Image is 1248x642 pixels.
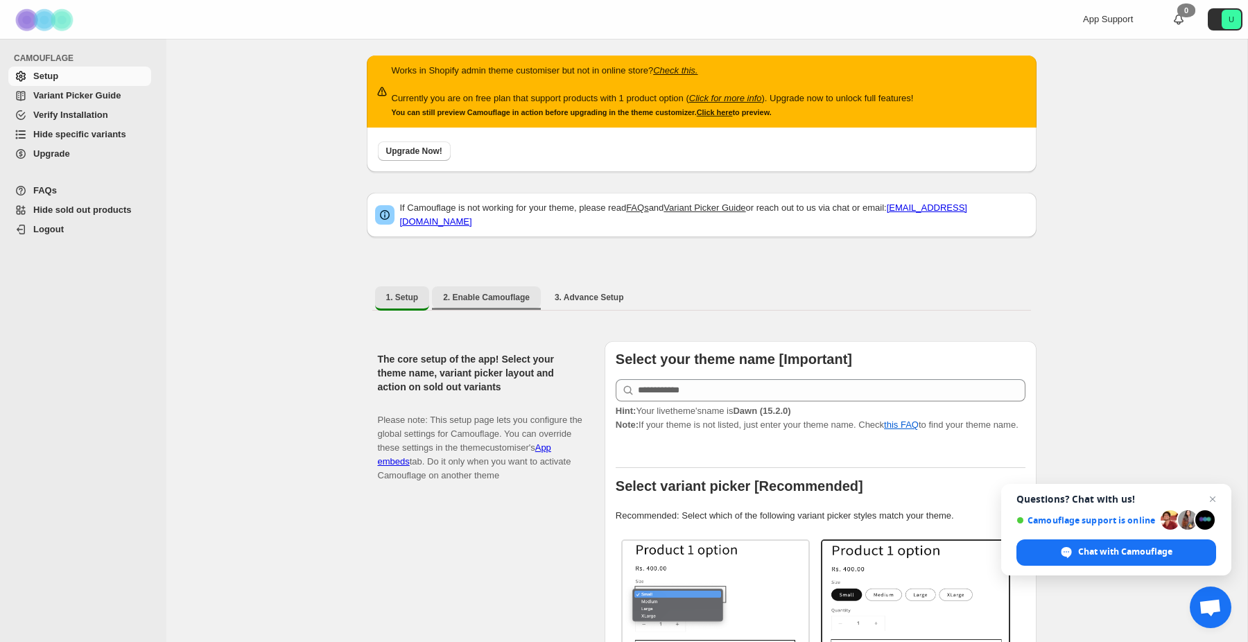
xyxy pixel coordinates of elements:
[392,64,914,78] p: Works in Shopify admin theme customiser but not in online store?
[443,292,530,303] span: 2. Enable Camouflage
[616,509,1025,523] p: Recommended: Select which of the following variant picker styles match your theme.
[1016,539,1216,566] span: Chat with Camouflage
[653,65,697,76] a: Check this.
[1177,3,1195,17] div: 0
[1016,494,1216,505] span: Questions? Chat with us!
[11,1,80,39] img: Camouflage
[1229,15,1234,24] text: U
[1208,8,1242,31] button: Avatar with initials U
[8,86,151,105] a: Variant Picker Guide
[33,224,64,234] span: Logout
[392,108,772,116] small: You can still preview Camouflage in action before upgrading in the theme customizer. to preview.
[616,478,863,494] b: Select variant picker [Recommended]
[8,181,151,200] a: FAQs
[664,202,745,213] a: Variant Picker Guide
[33,90,121,101] span: Variant Picker Guide
[392,92,914,105] p: Currently you are on free plan that support products with 1 product option ( ). Upgrade now to un...
[616,419,639,430] strong: Note:
[733,406,790,416] strong: Dawn (15.2.0)
[1016,515,1156,526] span: Camouflage support is online
[1190,587,1231,628] a: Open chat
[33,71,58,81] span: Setup
[14,53,157,64] span: CAMOUFLAGE
[8,67,151,86] a: Setup
[8,220,151,239] a: Logout
[1172,12,1186,26] a: 0
[626,202,649,213] a: FAQs
[616,406,791,416] span: Your live theme's name is
[616,352,852,367] b: Select your theme name [Important]
[1222,10,1241,29] span: Avatar with initials U
[616,404,1025,432] p: If your theme is not listed, just enter your theme name. Check to find your theme name.
[8,144,151,164] a: Upgrade
[33,185,57,196] span: FAQs
[697,108,733,116] a: Click here
[33,148,70,159] span: Upgrade
[400,201,1028,229] p: If Camouflage is not working for your theme, please read and or reach out to us via chat or email:
[884,419,919,430] a: this FAQ
[378,141,451,161] button: Upgrade Now!
[8,125,151,144] a: Hide specific variants
[616,406,636,416] strong: Hint:
[1083,14,1133,24] span: App Support
[386,292,419,303] span: 1. Setup
[8,105,151,125] a: Verify Installation
[33,110,108,120] span: Verify Installation
[386,146,442,157] span: Upgrade Now!
[378,399,582,483] p: Please note: This setup page lets you configure the global settings for Camouflage. You can overr...
[689,93,762,103] a: Click for more info
[378,352,582,394] h2: The core setup of the app! Select your theme name, variant picker layout and action on sold out v...
[8,200,151,220] a: Hide sold out products
[1078,546,1172,558] span: Chat with Camouflage
[33,205,132,215] span: Hide sold out products
[33,129,126,139] span: Hide specific variants
[555,292,624,303] span: 3. Advance Setup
